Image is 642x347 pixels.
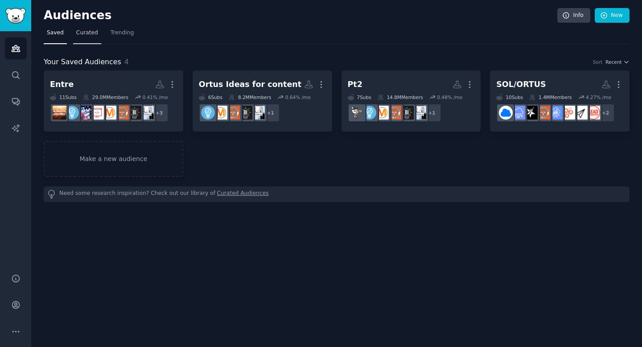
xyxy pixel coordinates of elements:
a: SOL/ORTUS10Subs1.4MMembers4.27% /mo+2LeadGenerationstartups_promotionGrowthHackingSaaSSalesEntrep... [490,70,630,132]
div: 4.27 % /mo [586,94,611,100]
img: teenagers [78,106,91,120]
span: Your Saved Audiences [44,57,121,68]
div: 10 Sub s [496,94,523,100]
h2: Audiences [44,8,557,23]
a: Pt27Subs14.8MMembers0.48% /mo+1consultingBusiness_IdeasEntrepreneurRideAlongmarketingEntrepreneur... [342,70,481,132]
div: + 3 [150,103,169,122]
img: startups_promotion [574,106,588,120]
img: GummySearch logo [5,8,26,24]
img: SaaSMarketing [524,106,538,120]
div: SOL/ORTUS [496,79,546,90]
span: Trending [111,29,134,37]
a: Curated [73,26,101,44]
img: EntrepreneurRideAlong [115,106,129,120]
div: 14.8M Members [378,94,423,100]
img: webdev [90,106,104,120]
a: Curated Audiences [217,190,269,199]
img: SaaSSales [549,106,563,120]
span: Saved [47,29,64,37]
img: B2BSaaS [499,106,513,120]
a: Saved [44,26,67,44]
a: Trending [107,26,137,44]
button: Recent [605,59,630,65]
div: Sort [593,59,603,65]
a: Entre11Subs29.0MMembers0.41% /mo+3consultingBusiness_IdeasEntrepreneurRideAlongmarketingwebdevtee... [44,70,183,132]
div: Ortus Ideas for content [199,79,301,90]
a: Info [557,8,590,23]
div: 6 Sub s [199,94,222,100]
img: Business_Ideas [400,106,414,120]
img: consulting [140,106,154,120]
img: marketing [375,106,389,120]
span: Recent [605,59,621,65]
div: + 2 [596,103,615,122]
div: 11 Sub s [50,94,77,100]
a: Ortus Ideas for content6Subs8.2MMembers0.64% /mo+1consultingBusiness_IdeasEntrepreneurRideAlongma... [193,70,332,132]
span: 4 [124,58,129,66]
div: + 1 [423,103,441,122]
div: Need some research inspiration? Check out our library of [44,186,630,202]
img: EntrepreneurRideAlong [536,106,550,120]
img: NoStupidQuestions [350,106,364,120]
div: 29.0M Members [83,94,128,100]
img: consulting [251,106,265,120]
img: Business_Ideas [128,106,141,120]
div: + 1 [261,103,280,122]
a: New [595,8,630,23]
img: GrowthHacking [561,106,575,120]
img: Entrepreneur [362,106,376,120]
div: 0.64 % /mo [285,94,311,100]
div: 1.4M Members [529,94,572,100]
span: Curated [76,29,98,37]
div: 0.41 % /mo [142,94,168,100]
div: 0.48 % /mo [437,94,462,100]
div: Pt2 [348,79,362,90]
img: Business_Ideas [239,106,252,120]
div: Entre [50,79,74,90]
div: 7 Sub s [348,94,371,100]
img: photography [53,106,66,120]
img: consulting [412,106,426,120]
a: Make a new audience [44,141,183,177]
img: EntrepreneurRideAlong [226,106,240,120]
img: SaaS [511,106,525,120]
img: marketing [103,106,116,120]
img: Entrepreneur [65,106,79,120]
img: EntrepreneurRideAlong [387,106,401,120]
img: Entrepreneur [201,106,215,120]
div: 8.2M Members [229,94,271,100]
img: marketing [214,106,227,120]
img: LeadGeneration [586,106,600,120]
